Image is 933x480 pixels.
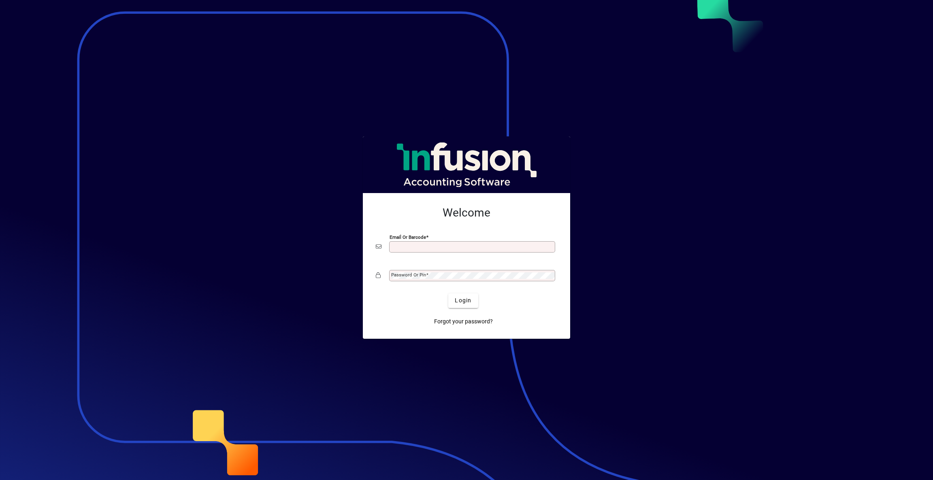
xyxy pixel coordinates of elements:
span: Login [455,296,471,305]
mat-label: Email or Barcode [390,234,426,240]
button: Login [448,293,478,308]
h2: Welcome [376,206,557,220]
span: Forgot your password? [434,317,493,326]
a: Forgot your password? [431,314,496,329]
mat-label: Password or Pin [391,272,426,278]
